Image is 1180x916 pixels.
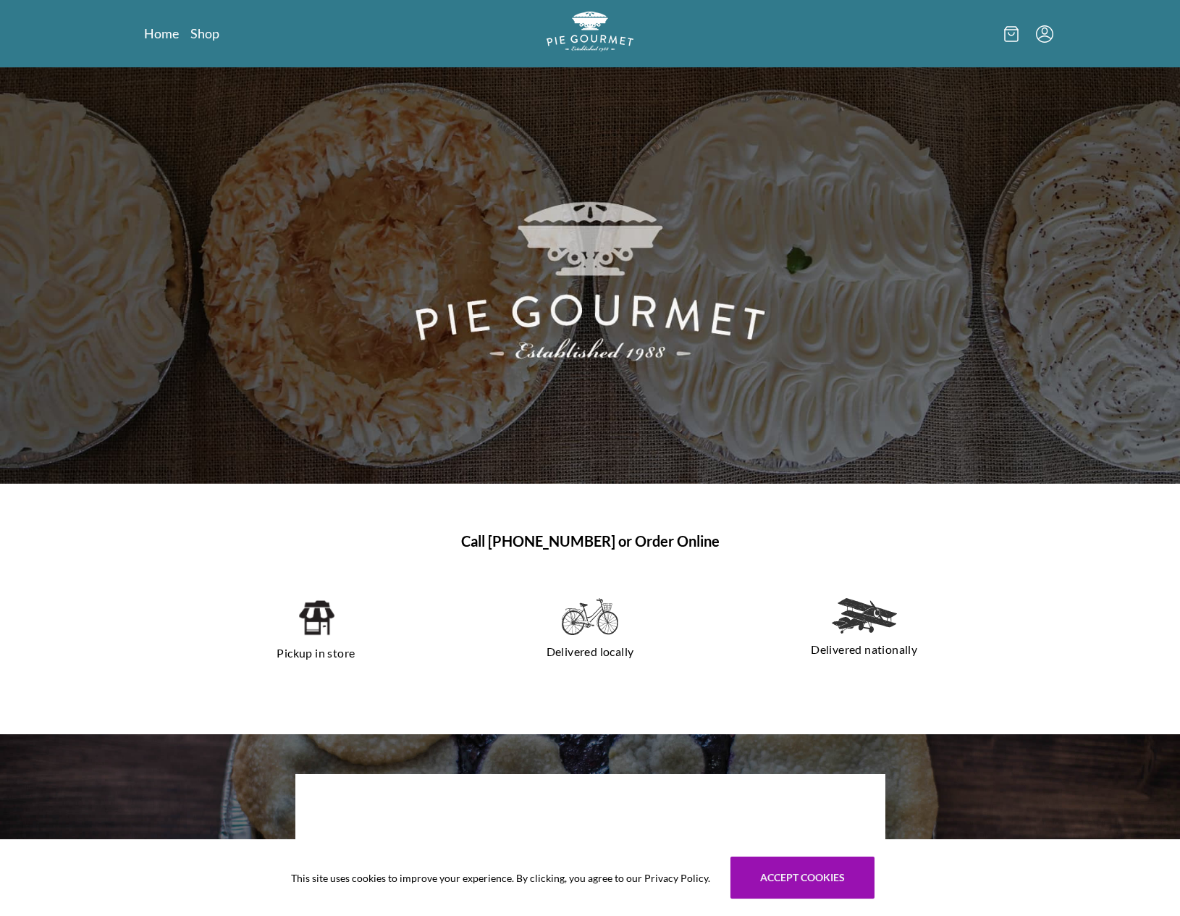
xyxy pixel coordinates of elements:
[1036,25,1053,43] button: Menu
[730,857,875,899] button: Accept cookies
[832,598,897,634] img: delivered nationally
[196,642,436,665] p: Pickup in store
[298,598,334,637] img: pickup in store
[547,12,633,51] img: logo
[547,12,633,56] a: Logo
[161,530,1019,552] h1: Call [PHONE_NUMBER] or Order Online
[291,870,710,886] span: This site uses cookies to improve your experience. By clicking, you agree to our Privacy Policy.
[144,25,179,42] a: Home
[471,640,710,663] p: Delivered locally
[744,638,984,661] p: Delivered nationally
[190,25,219,42] a: Shop
[562,598,618,636] img: delivered locally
